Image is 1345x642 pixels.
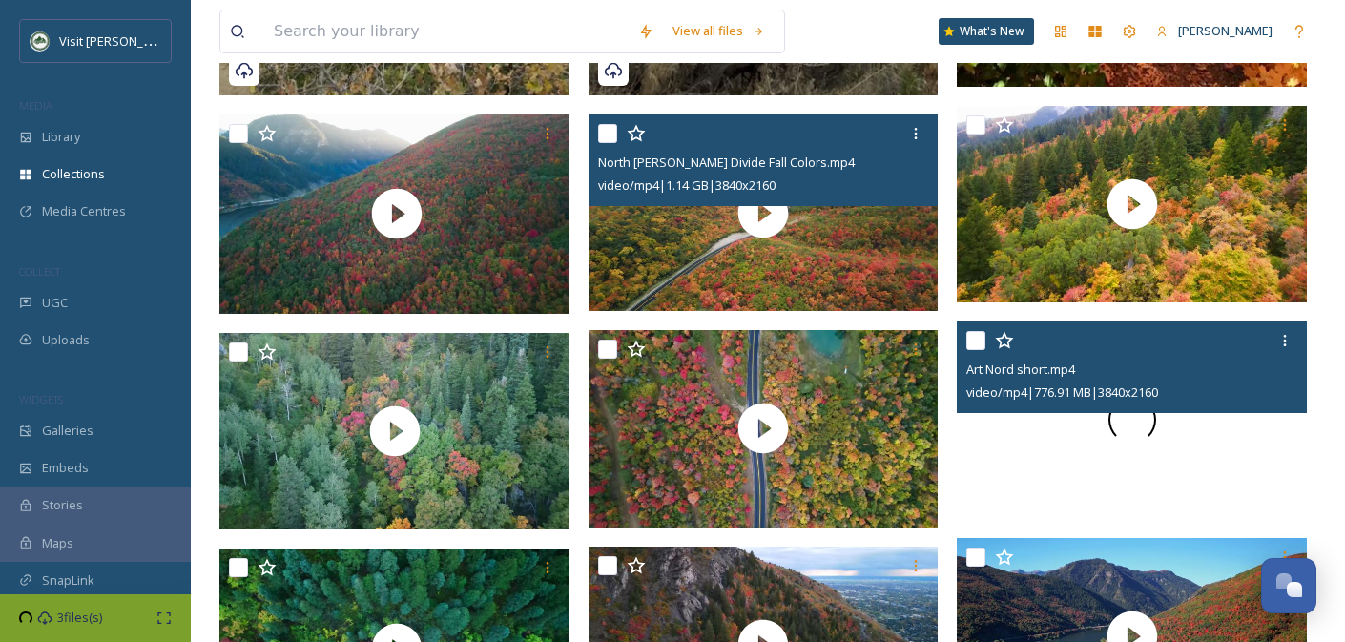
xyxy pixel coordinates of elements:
a: What's New [939,18,1034,45]
img: Unknown.png [31,31,50,51]
span: Library [42,128,80,146]
span: Collections [42,165,105,183]
span: MEDIA [19,98,52,113]
span: Embeds [42,459,89,477]
span: WIDGETS [19,392,63,406]
span: 3 files(s) [57,609,102,627]
span: SnapLink [42,571,94,590]
span: Stories [42,496,83,514]
img: thumbnail [219,333,569,529]
span: Visit [PERSON_NAME] [59,31,180,50]
button: Open Chat [1261,558,1316,613]
span: Art Nord short.mp4 [966,361,1075,378]
span: Media Centres [42,202,126,220]
a: [PERSON_NAME] [1147,12,1282,50]
span: Maps [42,534,73,552]
span: COLLECT [19,264,60,279]
img: thumbnail [219,114,574,314]
span: UGC [42,294,68,312]
span: Uploads [42,331,90,349]
span: North [PERSON_NAME] Divide Fall Colors.mp4 [598,154,855,171]
img: thumbnail [957,106,1307,302]
span: Galleries [42,422,93,440]
input: Search your library [264,10,629,52]
span: video/mp4 | 1.14 GB | 3840 x 2160 [598,176,776,194]
a: View all files [663,12,775,50]
span: [PERSON_NAME] [1178,22,1273,39]
img: thumbnail [589,330,939,527]
img: thumbnail [589,114,939,311]
span: video/mp4 | 776.91 MB | 3840 x 2160 [966,383,1158,401]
